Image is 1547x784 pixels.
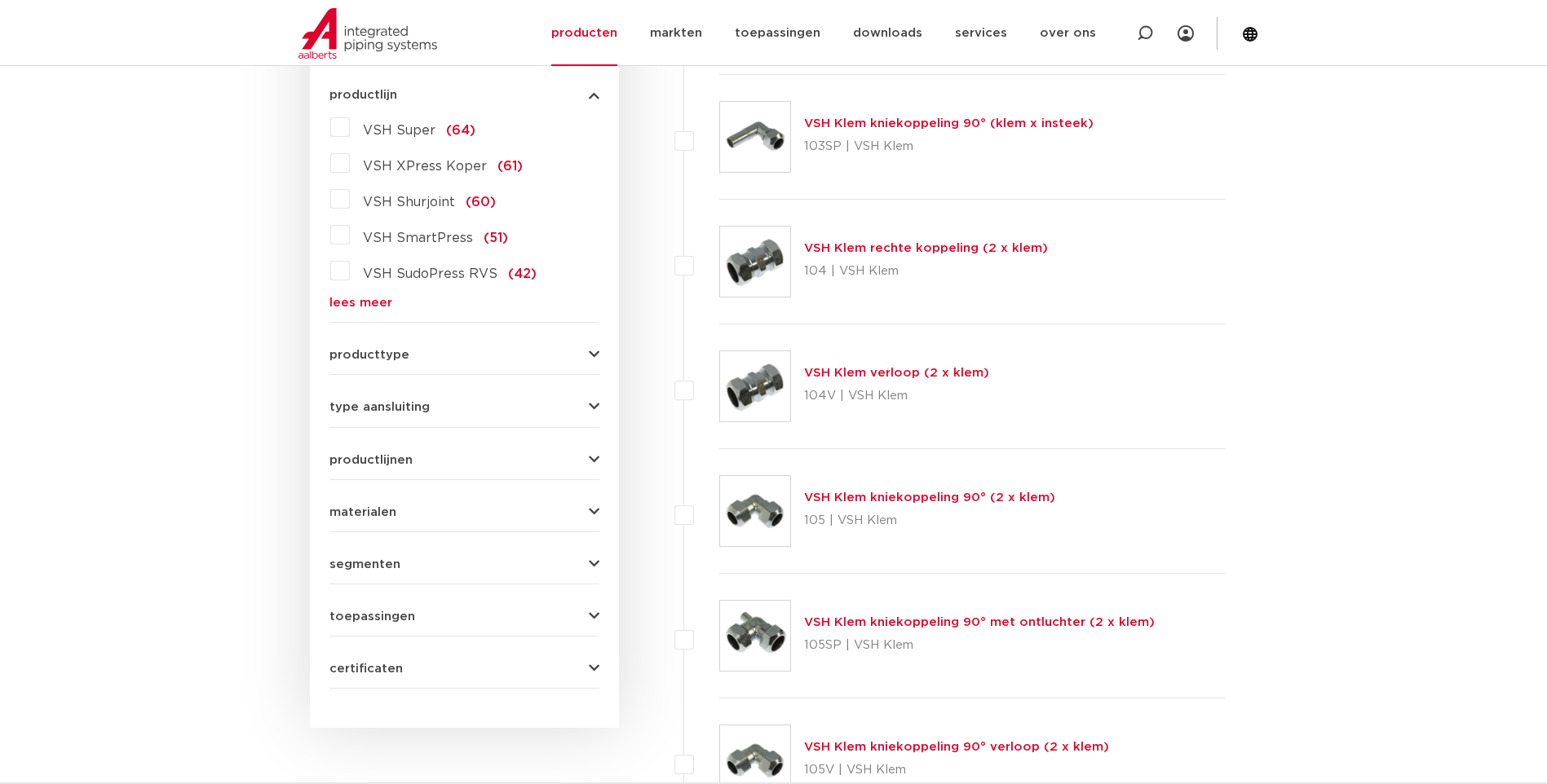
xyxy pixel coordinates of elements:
span: VSH SmartPress [363,231,473,244]
a: VSH Klem rechte koppeling (2 x klem) [804,242,1048,254]
span: segmenten [329,558,400,570]
span: VSH XPress Koper [363,160,487,173]
img: Thumbnail for VSH Klem kniekoppeling 90° (2 x klem) [720,476,790,546]
img: Thumbnail for VSH Klem rechte koppeling (2 x klem) [720,227,790,297]
span: (51) [484,231,508,244]
button: type aansluiting [329,401,599,413]
span: materialen [329,506,396,518]
a: VSH Klem kniekoppeling 90° met ontluchter (2 x klem) [804,616,1155,628]
p: 103SP | VSH Klem [804,134,1094,160]
span: productlijnen [329,454,413,466]
p: 105V | VSH Klem [804,757,1109,783]
a: VSH Klem kniekoppeling 90° (klem x insteek) [804,117,1094,130]
span: VSH Super [363,124,435,137]
span: toepassingen [329,610,415,623]
p: 104 | VSH Klem [804,258,1048,284]
a: VSH Klem kniekoppeling 90° (2 x klem) [804,491,1055,504]
button: certificaten [329,663,599,675]
span: certificaten [329,663,403,675]
span: (42) [508,267,537,280]
span: type aansluiting [329,401,430,413]
button: toepassingen [329,610,599,623]
img: Thumbnail for VSH Klem verloop (2 x klem) [720,351,790,421]
img: Thumbnail for VSH Klem kniekoppeling 90° (klem x insteek) [720,102,790,172]
button: producttype [329,349,599,361]
p: 105SP | VSH Klem [804,632,1155,658]
span: productlijn [329,89,397,101]
button: segmenten [329,558,599,570]
a: VSH Klem verloop (2 x klem) [804,367,989,379]
button: productlijn [329,89,599,101]
span: VSH SudoPress RVS [363,267,497,280]
p: 104V | VSH Klem [804,383,989,409]
span: (64) [446,124,475,137]
a: lees meer [329,297,599,309]
span: (61) [497,160,523,173]
a: VSH Klem kniekoppeling 90° verloop (2 x klem) [804,741,1109,753]
span: VSH Shurjoint [363,196,455,209]
p: 105 | VSH Klem [804,508,1055,534]
span: (60) [466,196,496,209]
span: producttype [329,349,409,361]
button: materialen [329,506,599,518]
img: Thumbnail for VSH Klem kniekoppeling 90° met ontluchter (2 x klem) [720,601,790,671]
button: productlijnen [329,454,599,466]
